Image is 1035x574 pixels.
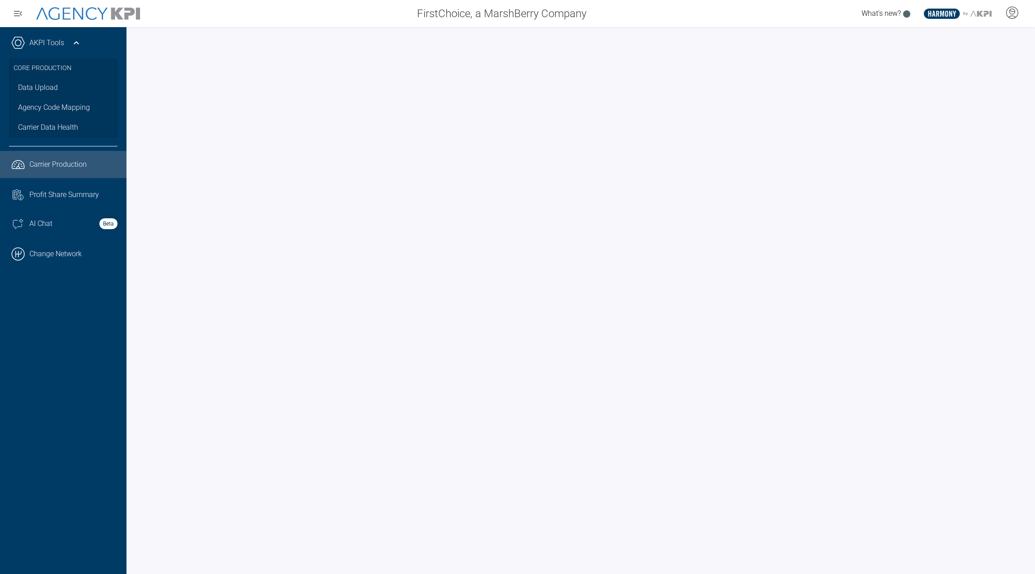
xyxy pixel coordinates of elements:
a: Data Upload [9,78,117,98]
span: Profit Share Summary [29,189,99,200]
strong: Beta [99,218,117,229]
a: Carrier Data Health [9,118,117,137]
img: AgencyKPI [36,7,140,20]
span: Carrier Data Health [18,122,78,133]
span: FirstChoice, a MarshBerry Company [417,5,586,22]
a: AKPI Tools [29,38,64,48]
span: What's new? [862,9,901,18]
h3: Core Production [14,59,113,78]
span: AI Chat [29,218,52,229]
a: Agency Code Mapping [9,98,117,118]
span: Carrier Production [29,159,87,170]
